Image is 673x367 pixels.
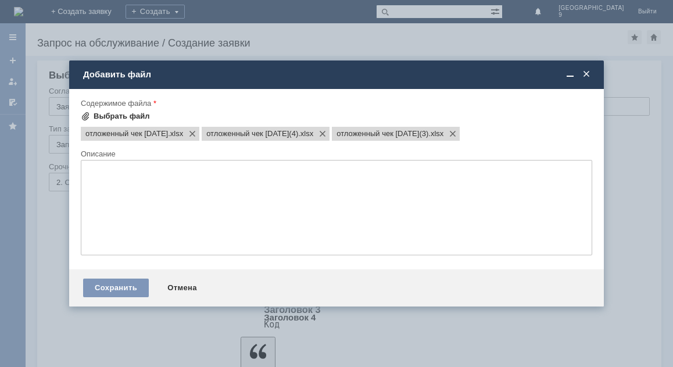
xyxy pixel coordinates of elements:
span: отложенный чек 26.09.2025.xlsx [168,129,183,138]
span: Закрыть [581,69,592,80]
div: добрый вечер [5,5,170,14]
span: отложенный чек 26.09.2025(3).xlsx [428,129,443,138]
span: Свернуть (Ctrl + M) [564,69,576,80]
div: Содержимое файла [81,99,590,107]
div: Выбрать файл [94,112,150,121]
div: Описание [81,150,590,158]
div: прошу удалить отложенные чеки [5,14,170,23]
span: отложенный чек 26.09.2025.xlsx [85,129,168,138]
span: отложенный чек 26.09.2025(3).xlsx [336,129,428,138]
div: Добавить файл [83,69,592,80]
span: отложенный чек 26.09.2025(4).xlsx [298,129,313,138]
span: отложенный чек 26.09.2025(4).xlsx [206,129,298,138]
